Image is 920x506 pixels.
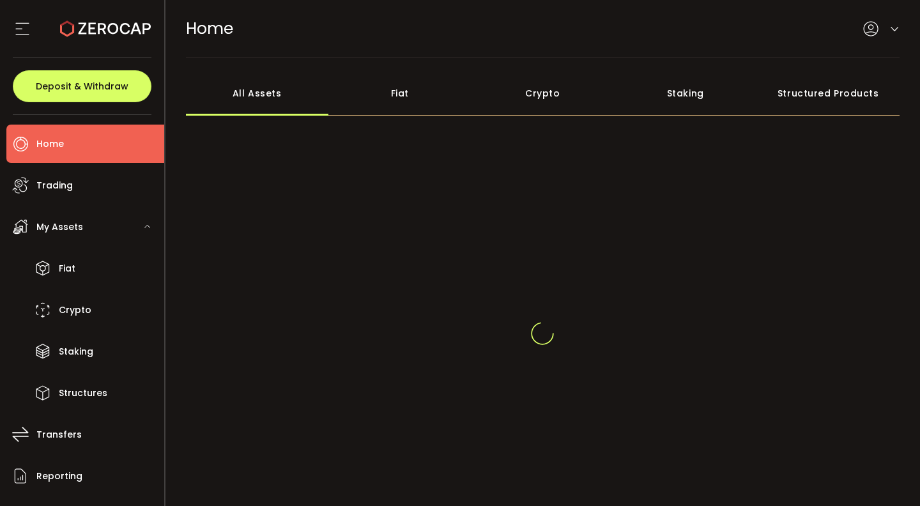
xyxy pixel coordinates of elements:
[59,259,75,278] span: Fiat
[36,425,82,444] span: Transfers
[36,176,73,195] span: Trading
[59,301,91,319] span: Crypto
[186,71,329,116] div: All Assets
[186,17,233,40] span: Home
[36,467,82,486] span: Reporting
[13,70,151,102] button: Deposit & Withdraw
[757,71,900,116] div: Structured Products
[36,135,64,153] span: Home
[614,71,757,116] div: Staking
[59,342,93,361] span: Staking
[36,218,83,236] span: My Assets
[59,384,107,402] span: Structures
[328,71,471,116] div: Fiat
[36,82,128,91] span: Deposit & Withdraw
[471,71,615,116] div: Crypto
